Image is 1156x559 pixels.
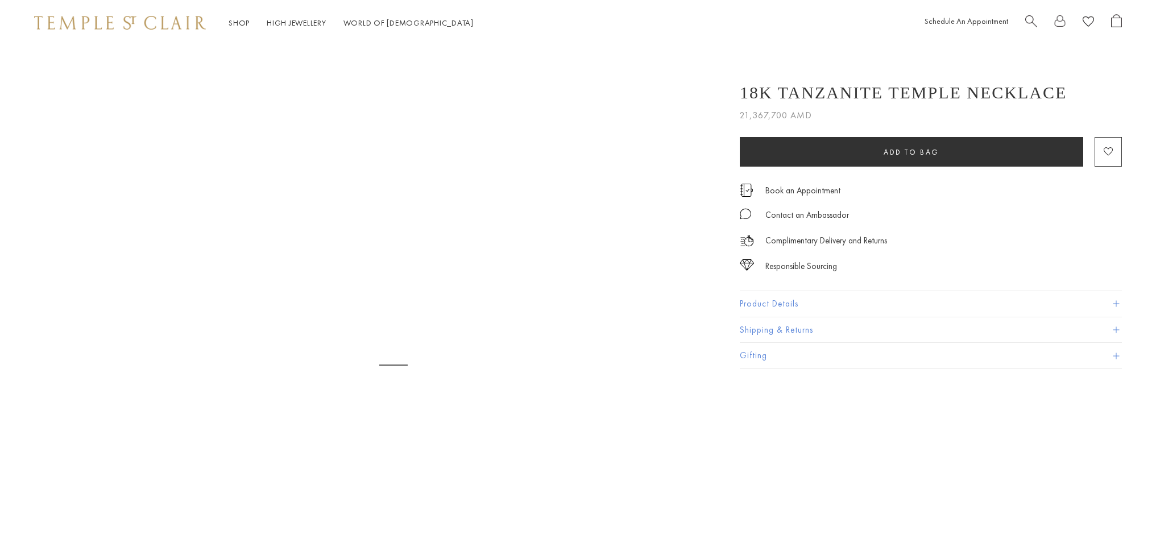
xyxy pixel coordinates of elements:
img: MessageIcon-01_2.svg [740,208,751,220]
a: Book an Appointment [765,184,840,197]
p: Complimentary Delivery and Returns [765,234,887,248]
nav: Main navigation [229,16,474,30]
a: ShopShop [229,18,250,28]
button: Gifting [740,343,1122,368]
img: icon_appointment.svg [740,184,753,197]
div: Contact an Ambassador [765,208,849,222]
span: Add to bag [884,147,939,157]
a: Open Shopping Bag [1111,14,1122,32]
img: Temple St. Clair [34,16,206,30]
button: Product Details [740,291,1122,317]
img: icon_sourcing.svg [740,259,754,271]
a: World of [DEMOGRAPHIC_DATA]World of [DEMOGRAPHIC_DATA] [343,18,474,28]
a: Search [1025,14,1037,32]
div: Responsible Sourcing [765,259,837,274]
span: 21,367,700 AMD [740,108,812,123]
a: Schedule An Appointment [925,16,1008,26]
button: Shipping & Returns [740,317,1122,343]
a: High JewelleryHigh Jewellery [267,18,326,28]
button: Add to bag [740,137,1083,167]
h1: 18K Tanzanite Temple Necklace [740,83,1067,102]
img: icon_delivery.svg [740,234,754,248]
a: View Wishlist [1083,14,1094,32]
